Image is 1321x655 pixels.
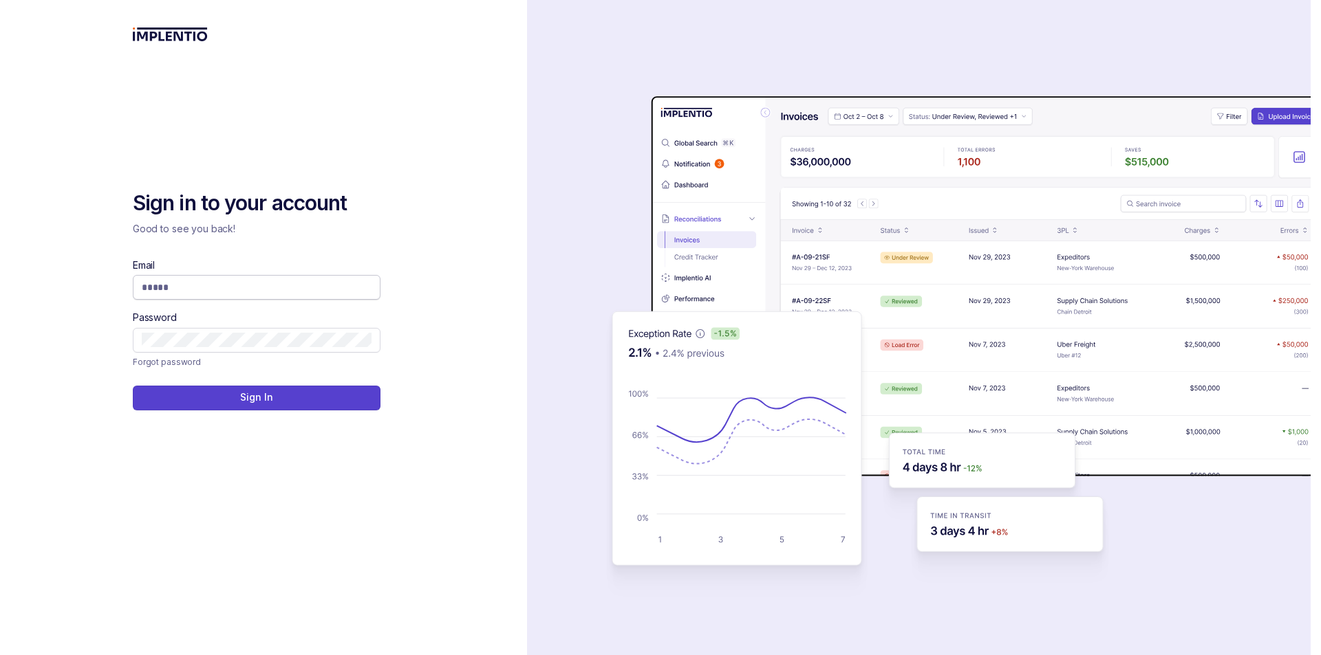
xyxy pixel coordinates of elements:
[133,386,380,410] button: Sign In
[133,258,155,272] label: Email
[133,355,201,369] a: Link Forgot password
[133,27,208,41] img: logo
[133,190,380,217] h2: Sign in to your account
[240,390,272,404] p: Sign In
[133,355,201,369] p: Forgot password
[133,222,380,236] p: Good to see you back!
[133,311,177,324] label: Password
